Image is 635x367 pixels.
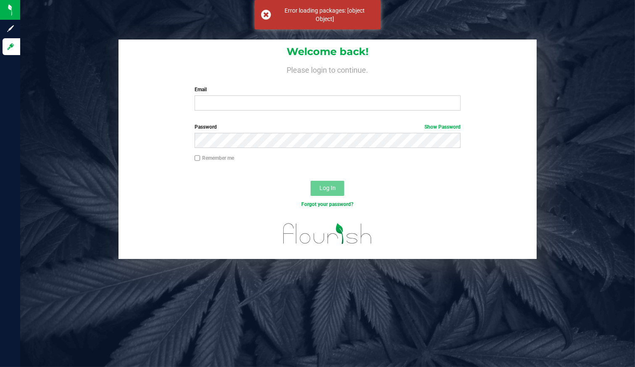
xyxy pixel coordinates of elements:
[6,42,15,51] inline-svg: Log in
[119,46,537,57] h1: Welcome back!
[6,24,15,33] inline-svg: Sign up
[424,124,461,130] a: Show Password
[195,124,217,130] span: Password
[311,181,344,196] button: Log In
[195,86,461,93] label: Email
[319,185,336,191] span: Log In
[195,154,234,162] label: Remember me
[276,6,374,23] div: Error loading packages: [object Object]
[275,217,380,251] img: flourish_logo.svg
[301,201,353,207] a: Forgot your password?
[119,64,537,74] h4: Please login to continue.
[195,155,200,161] input: Remember me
